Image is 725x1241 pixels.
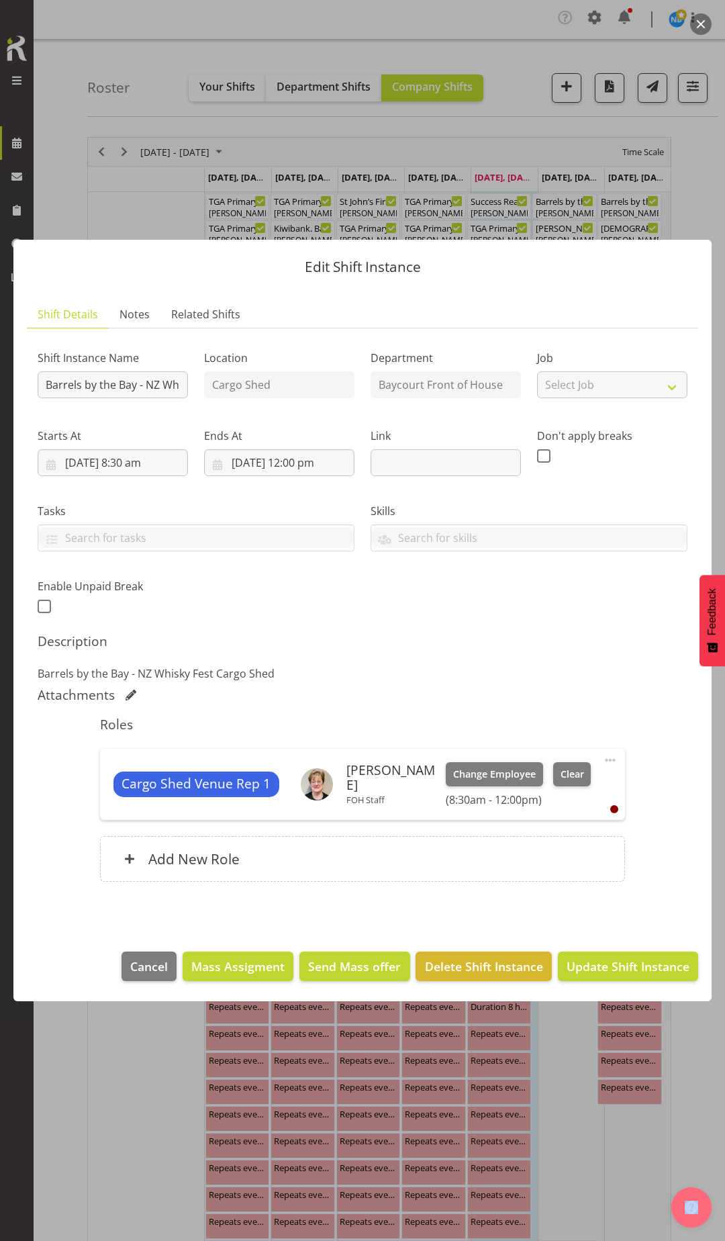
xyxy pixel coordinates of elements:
[371,527,687,548] input: Search for skills
[301,768,333,800] img: chris-darlington75c5593f9748220f2af2b84d1bade544.png
[171,306,240,322] span: Related Shifts
[567,958,689,975] span: Update Shift Instance
[425,958,543,975] span: Delete Shift Instance
[38,527,354,548] input: Search for tasks
[553,762,591,786] button: Clear
[371,350,521,366] label: Department
[148,850,240,868] h6: Add New Role
[204,350,354,366] label: Location
[204,449,354,476] input: Click to select...
[537,350,687,366] label: Job
[371,428,521,444] label: Link
[122,952,177,981] button: Cancel
[38,665,687,682] p: Barrels by the Bay - NZ Whisky Fest Cargo Shed
[38,449,188,476] input: Click to select...
[346,794,435,805] p: FOH Staff
[130,958,168,975] span: Cancel
[38,633,687,649] h5: Description
[38,350,188,366] label: Shift Instance Name
[446,762,543,786] button: Change Employee
[38,578,188,594] label: Enable Unpaid Break
[561,767,584,782] span: Clear
[191,958,285,975] span: Mass Assigment
[685,1201,698,1214] img: help-xxl-2.png
[610,805,618,813] div: User is clocked out
[204,428,354,444] label: Ends At
[558,952,698,981] button: Update Shift Instance
[346,763,435,792] h6: [PERSON_NAME]
[446,793,591,807] h6: (8:30am - 12:00pm)
[416,952,551,981] button: Delete Shift Instance
[38,687,115,703] h5: Attachments
[453,767,536,782] span: Change Employee
[122,774,271,794] span: Cargo Shed Venue Rep 1
[308,958,401,975] span: Send Mass offer
[706,588,718,635] span: Feedback
[699,575,725,666] button: Feedback - Show survey
[100,717,626,733] h5: Roles
[38,503,354,519] label: Tasks
[38,371,188,398] input: Shift Instance Name
[38,306,98,322] span: Shift Details
[299,952,409,981] button: Send Mass offer
[27,260,698,274] p: Edit Shift Instance
[183,952,293,981] button: Mass Assigment
[119,306,150,322] span: Notes
[38,428,188,444] label: Starts At
[371,503,687,519] label: Skills
[537,428,687,444] label: Don't apply breaks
